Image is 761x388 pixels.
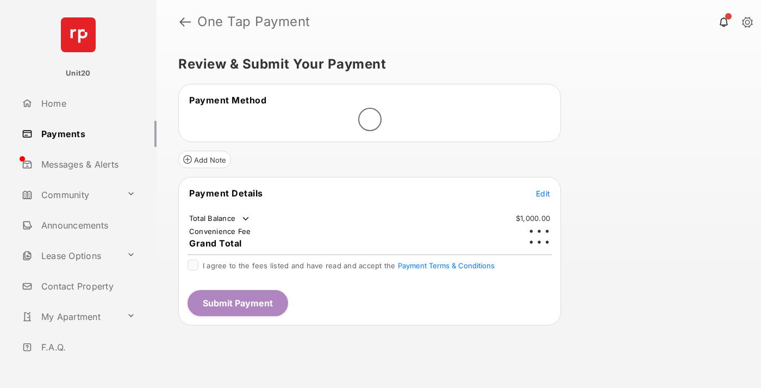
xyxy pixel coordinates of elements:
[17,334,157,360] a: F.A.Q.
[189,95,266,106] span: Payment Method
[17,90,157,116] a: Home
[17,212,157,238] a: Announcements
[17,273,157,299] a: Contact Property
[66,68,91,79] p: Unit20
[189,226,252,236] td: Convenience Fee
[189,213,251,224] td: Total Balance
[398,261,495,270] button: I agree to the fees listed and have read and accept the
[17,121,157,147] a: Payments
[197,15,310,28] strong: One Tap Payment
[17,243,122,269] a: Lease Options
[17,182,122,208] a: Community
[188,290,288,316] button: Submit Payment
[178,58,731,71] h5: Review & Submit Your Payment
[17,304,122,330] a: My Apartment
[17,151,157,177] a: Messages & Alerts
[203,261,495,270] span: I agree to the fees listed and have read and accept the
[536,188,550,199] button: Edit
[61,17,96,52] img: svg+xml;base64,PHN2ZyB4bWxucz0iaHR0cDovL3d3dy53My5vcmcvMjAwMC9zdmciIHdpZHRoPSI2NCIgaGVpZ2h0PSI2NC...
[536,189,550,198] span: Edit
[178,151,231,168] button: Add Note
[515,213,551,223] td: $1,000.00
[189,188,263,199] span: Payment Details
[189,238,242,249] span: Grand Total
